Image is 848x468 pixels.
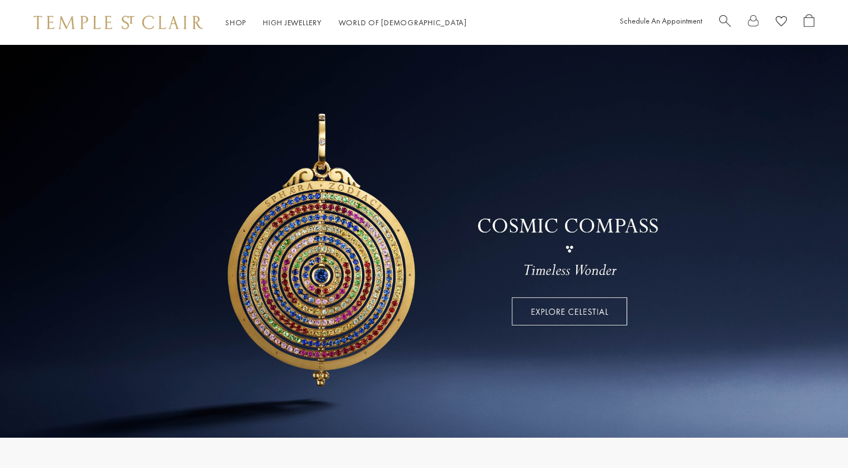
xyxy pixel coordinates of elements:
[34,16,203,29] img: Temple St. Clair
[225,17,246,27] a: ShopShop
[263,17,322,27] a: High JewelleryHigh Jewellery
[776,14,787,31] a: View Wishlist
[339,17,467,27] a: World of [DEMOGRAPHIC_DATA]World of [DEMOGRAPHIC_DATA]
[620,16,702,26] a: Schedule An Appointment
[719,14,731,31] a: Search
[792,415,837,457] iframe: Gorgias live chat messenger
[225,16,467,30] nav: Main navigation
[804,14,814,31] a: Open Shopping Bag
